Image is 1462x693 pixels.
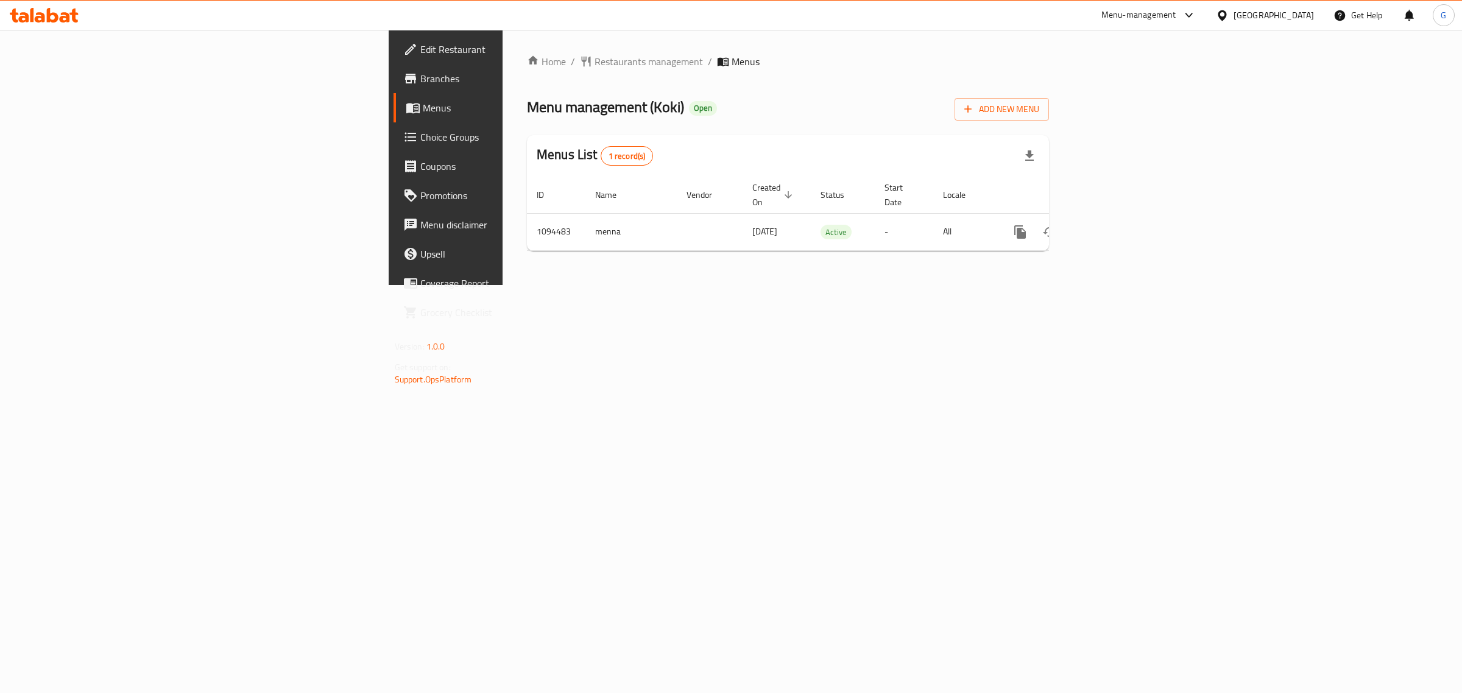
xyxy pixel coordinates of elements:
span: Active [821,225,852,239]
span: Edit Restaurant [420,42,623,57]
th: Actions [996,177,1132,214]
span: Menus [423,100,623,115]
a: Choice Groups [394,122,633,152]
span: Coverage Report [420,276,623,290]
a: Restaurants management [580,54,703,69]
span: Menu disclaimer [420,217,623,232]
span: Vendor [687,188,728,202]
a: Promotions [394,181,633,210]
span: Upsell [420,247,623,261]
span: Coupons [420,159,623,174]
button: Add New Menu [955,98,1049,121]
td: All [933,213,996,250]
div: Total records count [601,146,654,166]
span: G [1441,9,1446,22]
td: - [875,213,933,250]
a: Upsell [394,239,633,269]
span: [DATE] [752,223,777,239]
div: [GEOGRAPHIC_DATA] [1234,9,1314,22]
span: Branches [420,71,623,86]
span: Choice Groups [420,130,623,144]
a: Support.OpsPlatform [395,371,472,387]
a: Edit Restaurant [394,35,633,64]
span: Start Date [885,180,919,209]
a: Menus [394,93,633,122]
div: Open [689,101,717,116]
span: Name [595,188,632,202]
span: Restaurants management [595,54,703,69]
button: more [1006,217,1035,247]
span: Version: [395,339,425,354]
h2: Menus List [537,146,653,166]
span: Add New Menu [964,102,1039,117]
a: Branches [394,64,633,93]
a: Menu disclaimer [394,210,633,239]
div: Export file [1015,141,1044,171]
span: Open [689,103,717,113]
nav: breadcrumb [527,54,1049,69]
span: Locale [943,188,981,202]
div: Menu-management [1101,8,1176,23]
span: Grocery Checklist [420,305,623,320]
span: 1.0.0 [426,339,445,354]
button: Change Status [1035,217,1064,247]
li: / [708,54,712,69]
span: Get support on: [395,359,451,375]
span: Menus [732,54,760,69]
a: Grocery Checklist [394,298,633,327]
span: Promotions [420,188,623,203]
table: enhanced table [527,177,1132,251]
span: Created On [752,180,796,209]
span: 1 record(s) [601,150,653,162]
span: ID [537,188,560,202]
a: Coverage Report [394,269,633,298]
a: Coupons [394,152,633,181]
span: Status [821,188,860,202]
